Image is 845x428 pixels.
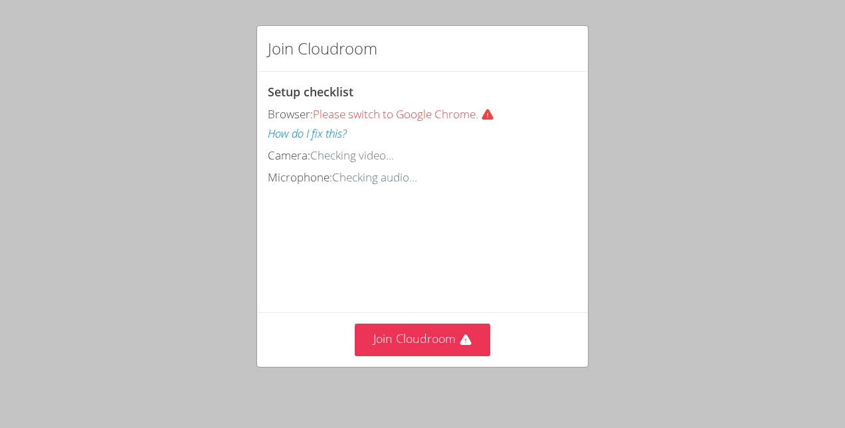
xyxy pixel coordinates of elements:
span: Browser: [268,106,313,122]
span: Checking audio... [332,169,417,185]
span: Camera: [268,148,310,163]
button: Join Cloudroom [355,324,491,356]
button: How do I fix this? [268,124,347,144]
span: Setup checklist [268,84,353,100]
span: Checking video... [310,148,394,163]
h2: Join Cloudroom [268,37,377,60]
span: Microphone: [268,169,332,185]
span: Please switch to Google Chrome. [313,106,500,122]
